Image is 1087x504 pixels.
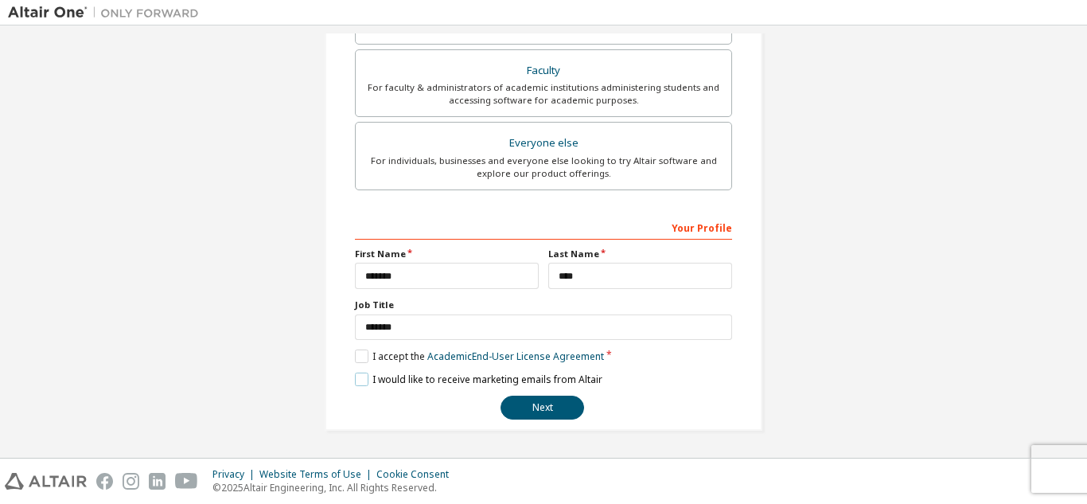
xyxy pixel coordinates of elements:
[96,473,113,490] img: facebook.svg
[5,473,87,490] img: altair_logo.svg
[365,132,722,154] div: Everyone else
[212,481,458,494] p: © 2025 Altair Engineering, Inc. All Rights Reserved.
[123,473,139,490] img: instagram.svg
[8,5,207,21] img: Altair One
[365,60,722,82] div: Faculty
[427,350,604,363] a: Academic End-User License Agreement
[365,154,722,180] div: For individuals, businesses and everyone else looking to try Altair software and explore our prod...
[212,468,259,481] div: Privacy
[548,248,732,260] label: Last Name
[355,248,539,260] label: First Name
[376,468,458,481] div: Cookie Consent
[149,473,166,490] img: linkedin.svg
[501,396,584,420] button: Next
[175,473,198,490] img: youtube.svg
[355,299,732,311] label: Job Title
[355,214,732,240] div: Your Profile
[259,468,376,481] div: Website Terms of Use
[355,373,602,386] label: I would like to receive marketing emails from Altair
[355,350,604,363] label: I accept the
[365,81,722,107] div: For faculty & administrators of academic institutions administering students and accessing softwa...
